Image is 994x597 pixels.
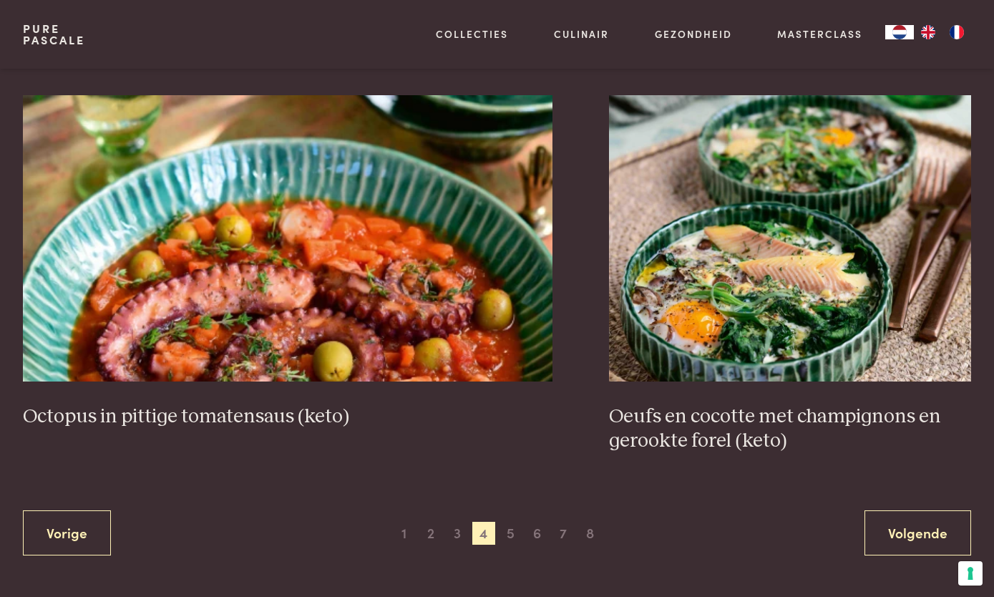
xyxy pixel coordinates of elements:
[777,26,862,42] a: Masterclass
[579,522,602,545] span: 8
[446,522,469,545] span: 3
[942,25,971,39] a: FR
[885,25,914,39] a: NL
[609,95,971,454] a: Oeufs en cocotte met champignons en gerookte forel (keto) Oeufs en cocotte met champignons en ger...
[864,510,971,555] a: Volgende
[392,522,415,545] span: 1
[609,95,971,382] img: Oeufs en cocotte met champignons en gerookte forel (keto)
[885,25,971,39] aside: Language selected: Nederlands
[23,95,552,382] img: Octopus in pittige tomatensaus (keto)
[914,25,971,39] ul: Language list
[23,95,552,429] a: Octopus in pittige tomatensaus (keto) Octopus in pittige tomatensaus (keto)
[609,404,971,454] h3: Oeufs en cocotte met champignons en gerookte forel (keto)
[23,23,85,46] a: PurePascale
[436,26,508,42] a: Collecties
[885,25,914,39] div: Language
[552,522,575,545] span: 7
[472,522,495,545] span: 4
[914,25,942,39] a: EN
[23,404,552,429] h3: Octopus in pittige tomatensaus (keto)
[655,26,732,42] a: Gezondheid
[23,510,111,555] a: Vorige
[554,26,609,42] a: Culinair
[525,522,548,545] span: 6
[958,561,983,586] button: Uw voorkeuren voor toestemming voor trackingtechnologieën
[499,522,522,545] span: 5
[419,522,442,545] span: 2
